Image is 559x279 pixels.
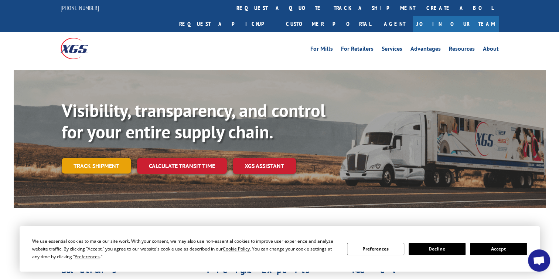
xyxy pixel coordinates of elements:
[413,16,499,32] a: Join Our Team
[233,158,296,174] a: XGS ASSISTANT
[223,246,250,252] span: Cookie Policy
[528,249,550,272] div: Open chat
[410,46,441,54] a: Advantages
[382,46,402,54] a: Services
[280,16,376,32] a: Customer Portal
[347,243,404,255] button: Preferences
[483,46,499,54] a: About
[32,237,338,260] div: We use essential cookies to make our site work. With your consent, we may also use non-essential ...
[75,253,100,260] span: Preferences
[449,46,475,54] a: Resources
[20,226,540,272] div: Cookie Consent Prompt
[376,16,413,32] a: Agent
[137,158,227,174] a: Calculate transit time
[409,243,466,255] button: Decline
[174,16,280,32] a: Request a pickup
[62,158,131,174] a: Track shipment
[341,46,374,54] a: For Retailers
[61,4,99,11] a: [PHONE_NUMBER]
[62,99,325,143] b: Visibility, transparency, and control for your entire supply chain.
[310,46,333,54] a: For Mills
[470,243,527,255] button: Accept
